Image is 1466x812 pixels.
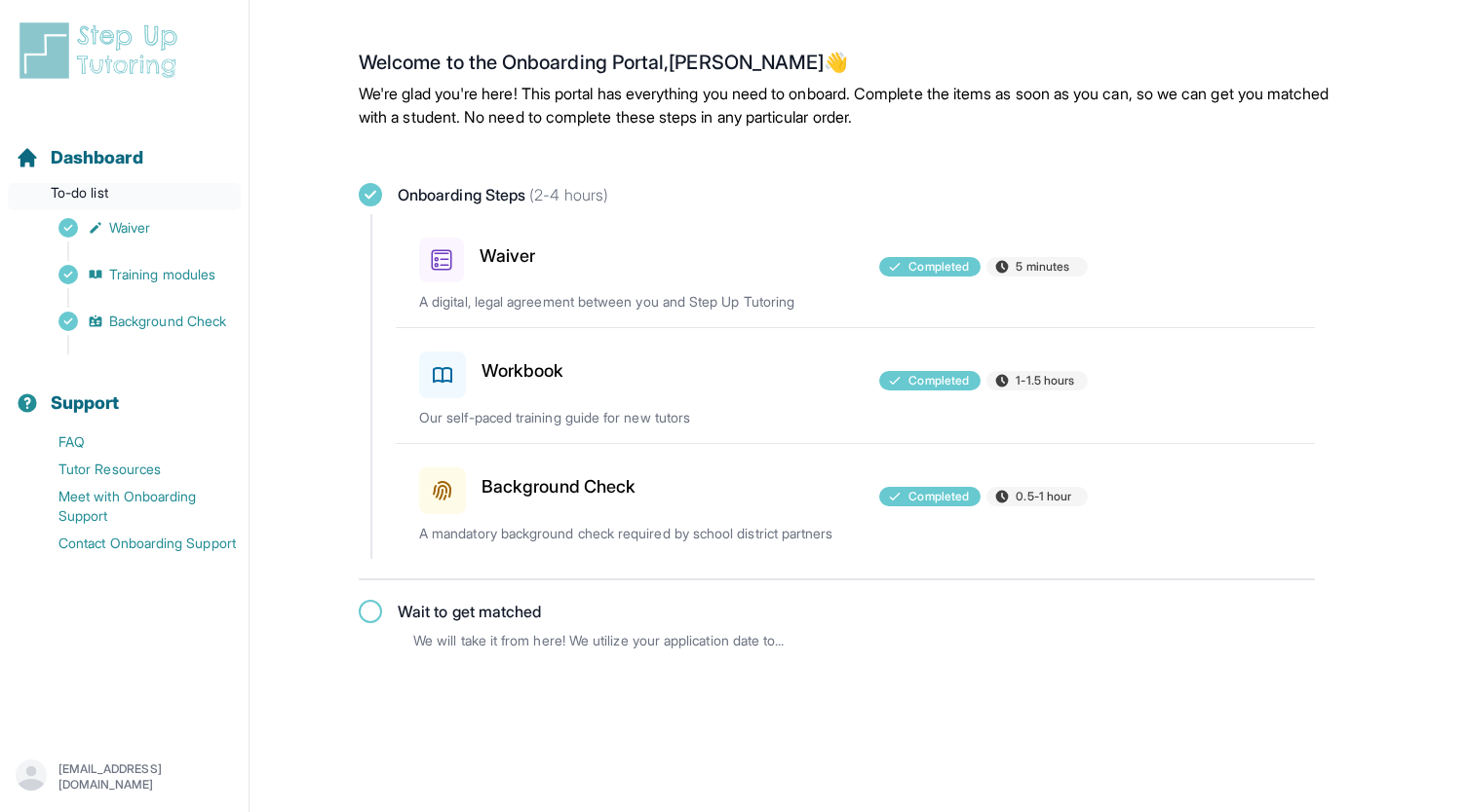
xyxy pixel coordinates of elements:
[8,183,241,210] p: To-do list
[1016,489,1071,504] span: 0.5-1 hour
[16,214,249,241] a: Waiver
[8,113,241,179] button: Dashboard
[16,759,233,794] button: [EMAIL_ADDRESS][DOMAIN_NAME]
[419,292,854,312] p: A digital, legal agreement between you and Step Up Tutoring
[16,428,249,456] a: FAQ
[16,144,143,171] a: Dashboard
[16,456,249,483] a: Tutor Resources
[480,242,535,270] h3: Waiver
[359,51,1357,82] h2: Welcome to the Onboarding Portal, [PERSON_NAME] 👋
[908,373,969,388] span: Completed
[1016,373,1074,388] span: 1-1.5 hours
[51,389,120,417] span: Support
[396,328,1315,443] a: WorkbookCompleted1-1.5 hoursOur self-paced training guide for new tutors
[109,218,150,238] span: Waiver
[16,530,249,557] a: Contact Onboarding Support
[482,357,564,385] h3: Workbook
[16,261,249,288] a: Training modules
[419,408,854,427] p: Our self-paced training guide for new tutors
[908,259,969,275] span: Completed
[908,489,969,504] span: Completed
[398,183,608,206] span: Onboarding Steps
[1016,259,1069,275] span: 5 minutes
[16,483,249,530] a: Meet with Onboarding Support
[398,600,541,623] span: Wait to get matched
[51,144,143,171] span: Dashboard
[419,524,854,543] p: A mandatory background check required by school district partners
[109,312,226,331] span: Background Check
[359,82,1357,129] p: We're glad you're here! This portal has everything you need to onboard. Complete the items as soo...
[413,631,1357,650] p: We will take it from here! We utilize your application date to...
[8,358,241,424] button: Support
[525,185,608,204] span: (2-4 hours)
[482,473,636,500] h3: Background Check
[109,265,215,284] span: Training modules
[396,444,1315,559] a: Background CheckCompleted0.5-1 hourA mandatory background check required by school district partners
[396,214,1315,327] a: WaiverCompleted5 minutesA digital, legal agreement between you and Step Up Tutoring
[16,308,249,335] a: Background Check
[58,761,233,793] p: [EMAIL_ADDRESS][DOMAIN_NAME]
[16,19,189,82] img: logo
